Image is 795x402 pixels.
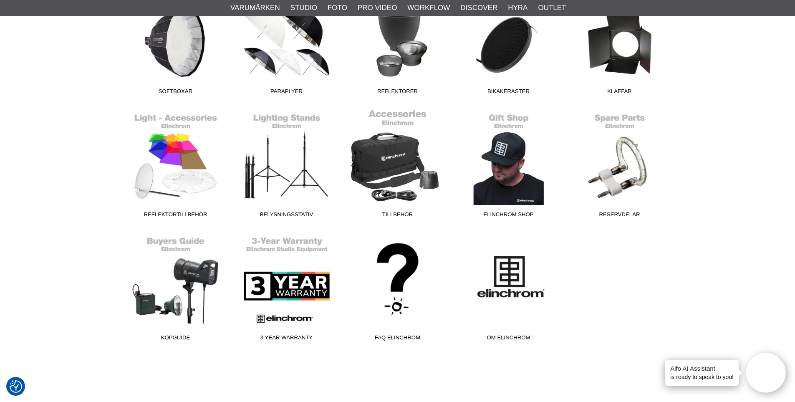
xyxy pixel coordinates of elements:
[231,109,342,222] a: Belysningsstativ
[120,210,231,222] span: Reflektortillbehör
[670,364,734,373] h4: Aifo AI Assistant
[120,87,231,99] span: Softboxar
[453,334,564,345] span: Om Elinchrom
[564,109,675,222] a: Reservdelar
[342,210,453,222] span: Tillbehör
[231,232,342,345] a: 3 Year Warranty
[342,334,453,345] span: FAQ Elinchrom
[120,109,231,222] a: Reflektortillbehör
[453,109,564,222] a: Elinchrom Shop
[564,210,675,222] span: Reservdelar
[231,87,342,99] span: Paraplyer
[328,3,347,13] a: Foto
[358,3,397,13] a: Pro Video
[10,380,22,393] img: Revisit consent button
[508,3,527,13] a: Hyra
[453,87,564,99] span: Bikakeraster
[120,232,231,345] a: Köpguide
[230,3,280,13] a: Varumärken
[564,87,675,99] span: Klaffar
[460,3,497,13] a: Discover
[231,210,342,222] span: Belysningsstativ
[120,334,231,345] span: Köpguide
[407,3,450,13] a: Workflow
[342,232,453,345] a: FAQ Elinchrom
[290,3,317,13] a: Studio
[453,232,564,345] a: Om Elinchrom
[665,360,739,386] div: is ready to speak to you!
[231,334,342,345] span: 3 Year Warranty
[10,379,22,394] button: Samtyckesinställningar
[342,87,453,99] span: Reflektorer
[453,210,564,222] span: Elinchrom Shop
[538,3,566,13] a: Outlet
[342,109,453,222] a: Tillbehör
